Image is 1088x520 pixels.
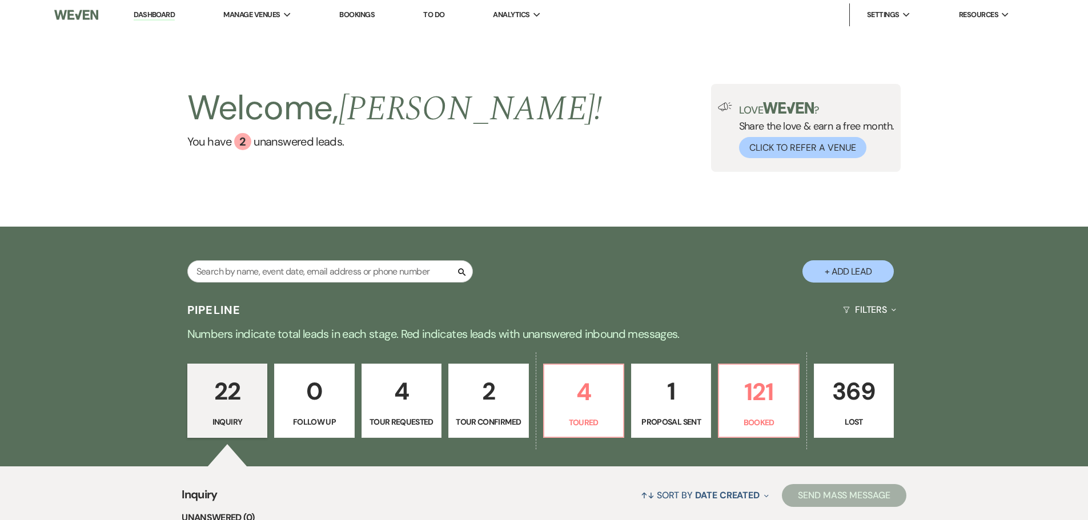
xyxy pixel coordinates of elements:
[134,10,175,21] a: Dashboard
[223,9,280,21] span: Manage Venues
[339,83,603,135] span: [PERSON_NAME] !
[187,364,267,438] a: 22Inquiry
[821,416,886,428] p: Lost
[641,489,655,501] span: ↑↓
[282,416,347,428] p: Follow Up
[493,9,529,21] span: Analytics
[234,133,251,150] div: 2
[802,260,894,283] button: + Add Lead
[732,102,894,158] div: Share the love & earn a free month.
[339,10,375,19] a: Bookings
[187,84,603,133] h2: Welcome,
[369,372,434,410] p: 4
[448,364,528,438] a: 2Tour Confirmed
[782,484,906,507] button: Send Mass Message
[763,102,814,114] img: weven-logo-green.svg
[821,372,886,410] p: 369
[282,372,347,410] p: 0
[362,364,441,438] a: 4Tour Requested
[959,9,998,21] span: Resources
[726,373,791,411] p: 121
[739,137,866,158] button: Click to Refer a Venue
[631,364,711,438] a: 1Proposal Sent
[739,102,894,115] p: Love ?
[695,489,760,501] span: Date Created
[543,364,624,438] a: 4Toured
[551,373,616,411] p: 4
[54,3,98,27] img: Weven Logo
[187,133,603,150] a: You have 2 unanswered leads.
[274,364,354,438] a: 0Follow Up
[195,416,260,428] p: Inquiry
[456,372,521,410] p: 2
[726,416,791,429] p: Booked
[195,372,260,410] p: 22
[718,102,732,111] img: loud-speaker-illustration.svg
[187,260,473,283] input: Search by name, event date, email address or phone number
[718,364,799,438] a: 121Booked
[187,302,241,318] h3: Pipeline
[639,416,704,428] p: Proposal Sent
[814,364,894,438] a: 369Lost
[133,325,955,343] p: Numbers indicate total leads in each stage. Red indicates leads with unanswered inbound messages.
[182,486,218,510] span: Inquiry
[456,416,521,428] p: Tour Confirmed
[369,416,434,428] p: Tour Requested
[838,295,901,325] button: Filters
[639,372,704,410] p: 1
[551,416,616,429] p: Toured
[867,9,900,21] span: Settings
[423,10,444,19] a: To Do
[636,480,773,510] button: Sort By Date Created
